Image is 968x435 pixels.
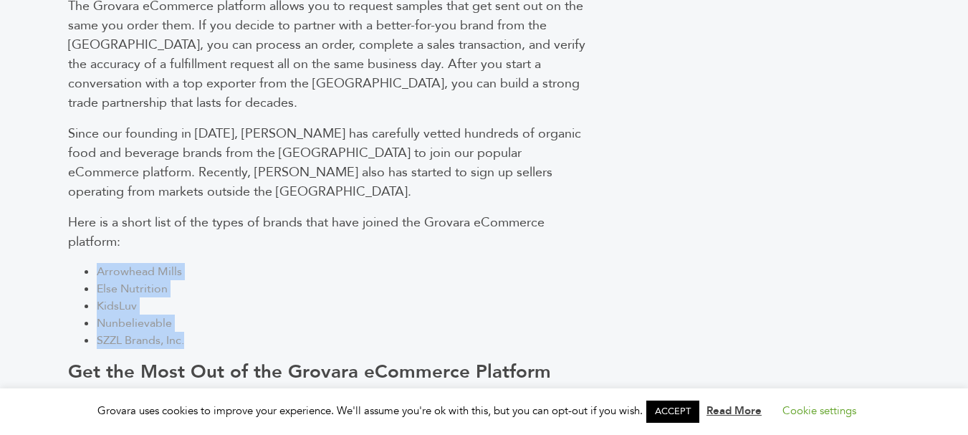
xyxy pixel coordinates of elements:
[97,281,168,297] a: Else Nutrition
[782,403,856,418] a: Cookie settings
[68,125,581,201] span: Since our founding in [DATE], [PERSON_NAME] has carefully vetted hundreds of organic food and bev...
[97,333,184,348] a: SZZL Brands, Inc.
[646,401,699,423] a: ACCEPT
[68,214,545,251] span: Here is a short list of the types of brands that have joined the Grovara eCommerce platform:
[97,298,137,314] a: KidsLuv
[97,264,182,279] a: Arrowhead Mills
[68,359,551,385] b: Get the Most Out of the Grovara eCommerce Platform
[706,403,762,418] a: Read More
[97,315,172,331] a: Nunbelievable
[97,403,871,418] span: Grovara uses cookies to improve your experience. We'll assume you're ok with this, but you can op...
